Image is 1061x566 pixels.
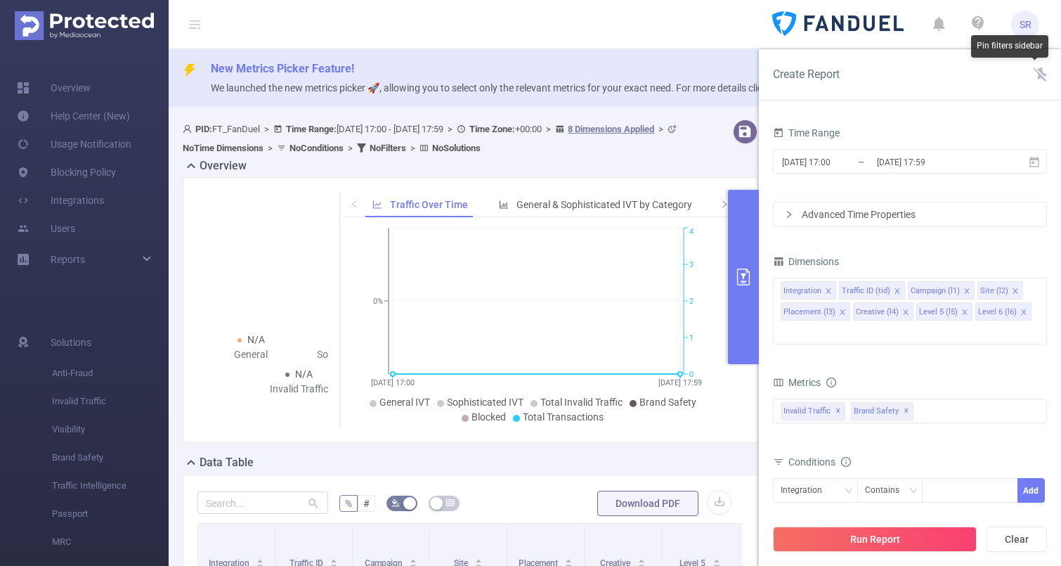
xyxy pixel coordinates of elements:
i: icon: down [909,487,918,496]
i: icon: user [183,124,195,134]
i: icon: caret-up [565,557,573,561]
span: Passport [52,500,169,528]
span: Anti-Fraud [52,359,169,387]
i: icon: right [720,200,729,208]
b: No Solutions [432,143,481,153]
span: New Metrics Picker Feature! [211,62,354,75]
i: icon: close [1020,309,1027,317]
span: Invalid Traffic [52,387,169,416]
tspan: 3 [689,260,694,269]
span: % [345,498,352,509]
span: Brand Safety [52,444,169,472]
span: SR [1020,11,1031,39]
b: Time Zone: [469,124,515,134]
span: FT_FanDuel [DATE] 17:00 - [DATE] 17:59 +00:00 [183,124,680,153]
input: End date [876,153,989,172]
div: Sophisticated [299,347,396,362]
span: ✕ [835,403,841,420]
button: Add [1017,478,1045,503]
div: Invalid Traffic [251,382,347,397]
tspan: 0% [373,297,383,306]
div: Integration [783,282,821,300]
i: icon: close [894,288,901,296]
li: Site (l2) [977,281,1023,300]
span: General & Sophisticated IVT by Category [516,199,692,210]
a: Reports [51,245,85,274]
a: Users [17,214,75,243]
span: > [542,124,555,134]
span: Conditions [788,456,851,468]
div: Pin filters sidebar [971,35,1048,58]
li: Level 6 (l6) [975,302,1031,321]
i: icon: close [963,288,970,296]
b: Time Range: [286,124,337,134]
span: Brand Safety [639,397,696,408]
span: Traffic Intelligence [52,472,169,500]
div: General [203,347,299,362]
div: Sort [409,557,417,565]
span: N/A [247,334,265,345]
i: icon: line-chart [372,200,382,210]
span: General IVT [379,397,430,408]
div: Level 5 (l5) [919,303,958,321]
a: Blocking Policy [17,158,116,186]
i: icon: caret-up [256,557,264,561]
a: Overview [17,74,91,102]
span: > [344,143,357,153]
i: icon: right [785,210,793,219]
b: No Filters [370,143,406,153]
div: icon: rightAdvanced Time Properties [774,202,1046,226]
span: > [260,124,273,134]
li: Placement (l3) [781,302,850,321]
i: icon: close [902,309,909,317]
li: Integration [781,281,836,300]
li: Creative (l4) [853,302,913,321]
li: Campaign (l1) [908,281,975,300]
li: Level 5 (l5) [916,302,972,321]
i: icon: left [350,200,358,208]
i: icon: caret-up [330,557,338,561]
button: Run Report [773,527,977,552]
i: icon: table [446,499,455,507]
div: Sort [256,557,264,565]
input: Search... [197,491,328,514]
i: icon: close [839,309,846,317]
div: Sort [474,557,483,565]
i: icon: caret-up [410,557,417,561]
div: Sort [712,557,721,565]
span: Traffic Over Time [390,199,468,210]
div: Level 6 (l6) [978,303,1017,321]
i: icon: thunderbolt [183,63,197,77]
span: MRC [52,528,169,556]
span: Create Report [773,67,840,81]
span: Total Transactions [523,411,604,423]
img: Protected Media [15,11,154,40]
span: Blocked [471,411,506,423]
a: Help Center (New) [17,102,130,130]
a: Usage Notification [17,130,131,158]
span: > [443,124,457,134]
span: ✕ [904,403,909,420]
i: icon: caret-up [475,557,483,561]
span: Time Range [773,127,840,139]
div: Sort [330,557,338,565]
div: Contains [865,479,909,502]
h2: Overview [200,157,247,174]
div: Traffic ID (tid) [842,282,890,300]
span: > [406,143,419,153]
div: Placement (l3) [783,303,835,321]
i: icon: info-circle [841,457,851,467]
div: Sort [564,557,573,565]
input: Start date [781,153,894,172]
b: PID: [195,124,212,134]
u: 8 Dimensions Applied [568,124,654,134]
b: No Conditions [289,143,344,153]
span: # [363,498,370,509]
tspan: 0 [689,370,694,379]
button: Clear [987,527,1047,552]
b: No Time Dimensions [183,143,263,153]
i: icon: caret-up [637,557,645,561]
i: icon: info-circle [826,378,836,387]
span: Metrics [773,377,821,388]
tspan: 2 [689,297,694,306]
